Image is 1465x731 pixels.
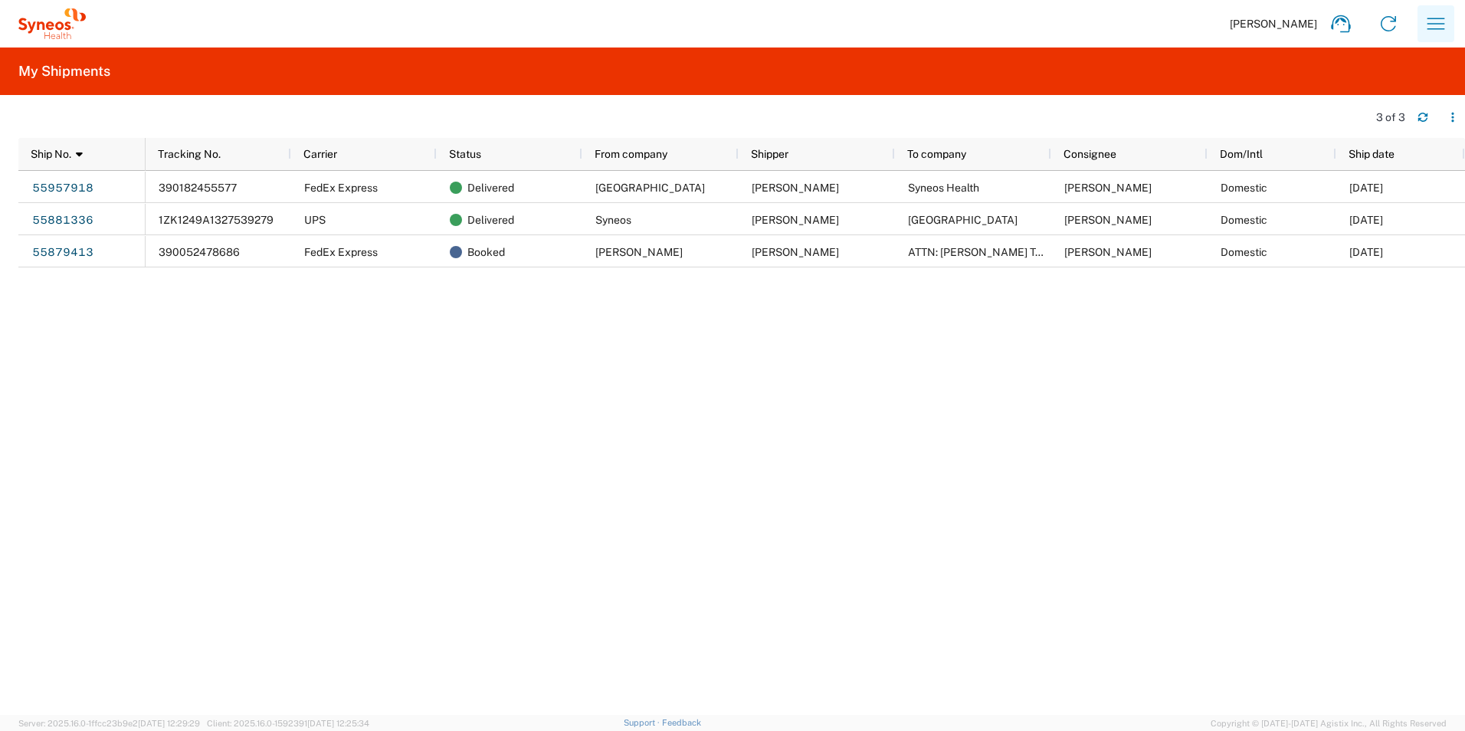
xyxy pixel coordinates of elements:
[18,719,200,728] span: Server: 2025.16.0-1ffcc23b9e2
[159,246,240,258] span: 390052478686
[1211,716,1447,730] span: Copyright © [DATE]-[DATE] Agistix Inc., All Rights Reserved
[1221,182,1267,194] span: Domestic
[1230,17,1317,31] span: [PERSON_NAME]
[1349,148,1395,160] span: Ship date
[908,246,1124,258] span: ATTN: Patricia Oates Marriott Tacoma Downtown
[907,148,966,160] span: To company
[467,172,514,204] span: Delivered
[31,175,94,200] a: 55957918
[1221,214,1267,226] span: Domestic
[752,246,839,258] span: Rebecca McConnell
[304,182,378,194] span: FedEx Express
[1349,214,1383,226] span: 06/16/2025
[31,240,94,264] a: 55879413
[303,148,337,160] span: Carrier
[1064,148,1116,160] span: Consignee
[449,148,481,160] span: Status
[158,148,221,160] span: Tracking No.
[908,214,1018,226] span: Marriott Tacoma Downtown
[1221,246,1267,258] span: Domestic
[908,182,979,194] span: Syneos Health
[467,204,514,236] span: Delivered
[18,62,110,80] h2: My Shipments
[1064,214,1152,226] span: Patricia Oates
[1349,246,1383,258] span: 06/16/2025
[595,246,683,258] span: Rebecca McConnell
[1376,110,1405,124] div: 3 of 3
[751,148,788,160] span: Shipper
[1064,246,1152,258] span: Patricia Oates
[595,214,631,226] span: Syneos
[1220,148,1263,160] span: Dom/Intl
[304,246,378,258] span: FedEx Express
[1349,182,1383,194] span: 06/22/2025
[207,719,369,728] span: Client: 2025.16.0-1592391
[624,718,662,727] a: Support
[662,718,701,727] a: Feedback
[31,208,94,232] a: 55881336
[752,182,839,194] span: Patricia Oates
[31,148,71,160] span: Ship No.
[138,719,200,728] span: [DATE] 12:29:29
[595,182,705,194] span: Marriott Tacoma Downtown
[307,719,369,728] span: [DATE] 12:25:34
[595,148,667,160] span: From company
[752,214,839,226] span: Becky McConnell
[467,236,505,268] span: Booked
[159,182,237,194] span: 390182455577
[159,214,274,226] span: 1ZK1249A1327539279
[1064,182,1152,194] span: Marissa Vitha
[304,214,326,226] span: UPS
